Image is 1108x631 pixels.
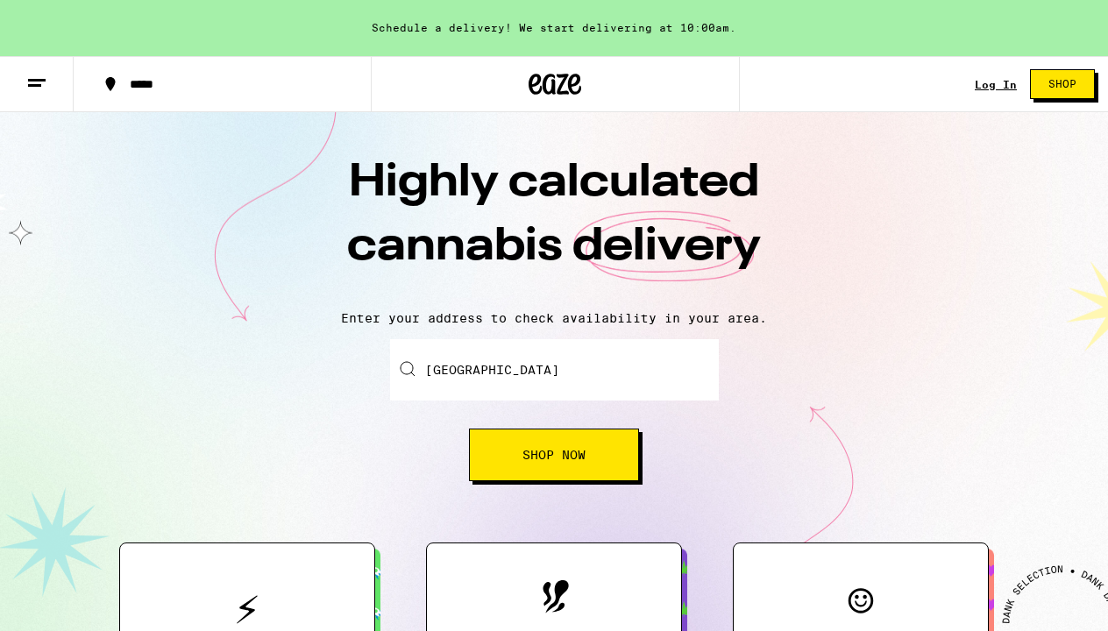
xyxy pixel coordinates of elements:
[1048,79,1076,89] span: Shop
[469,429,639,481] button: Shop Now
[390,339,719,401] input: Enter your delivery address
[975,79,1017,90] div: Log In
[247,152,861,297] h1: Highly calculated cannabis delivery
[18,311,1090,325] p: Enter your address to check availability in your area.
[522,449,586,461] span: Shop Now
[1030,69,1095,99] button: Shop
